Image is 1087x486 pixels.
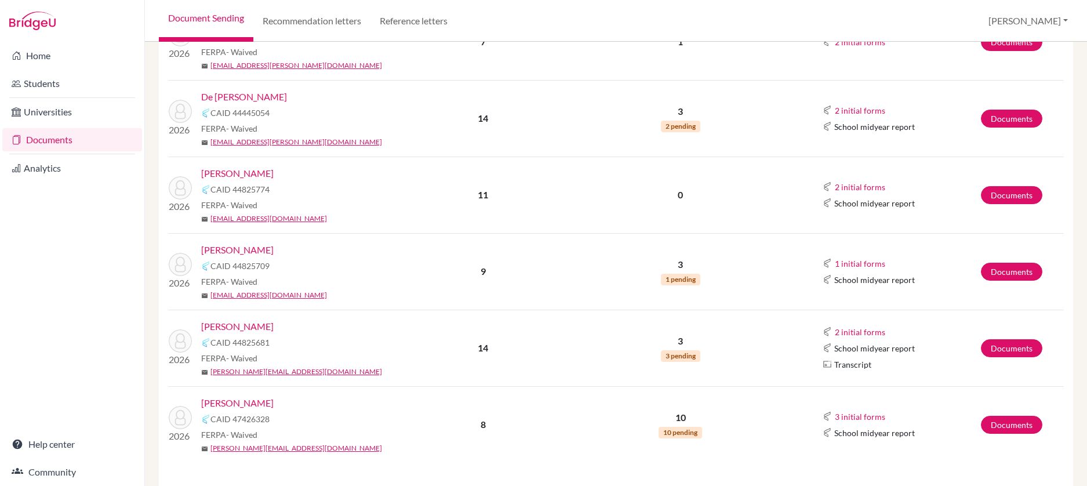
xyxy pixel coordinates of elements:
[201,445,208,452] span: mail
[981,186,1042,204] a: Documents
[834,257,886,270] button: 1 initial forms
[201,46,257,58] span: FERPA
[834,180,886,194] button: 2 initial forms
[210,443,382,454] a: [PERSON_NAME][EMAIL_ADDRESS][DOMAIN_NAME]
[169,200,192,213] p: 2026
[567,334,794,348] p: 3
[169,100,192,123] img: De La Rosa, Evan
[661,274,700,285] span: 1 pending
[981,263,1042,281] a: Documents
[834,35,886,49] button: 2 initial forms
[481,36,486,47] b: 7
[2,72,142,95] a: Students
[661,350,700,362] span: 3 pending
[169,253,192,276] img: Mackenzie, Adam
[567,188,794,202] p: 0
[2,460,142,484] a: Community
[834,104,886,117] button: 2 initial forms
[169,176,192,200] img: Fabres, Zachary
[210,260,270,272] span: CAID 44825709
[210,413,270,425] span: CAID 47426328
[201,139,208,146] span: mail
[2,157,142,180] a: Analytics
[210,213,327,224] a: [EMAIL_ADDRESS][DOMAIN_NAME]
[201,415,210,424] img: Common App logo
[210,60,382,71] a: [EMAIL_ADDRESS][PERSON_NAME][DOMAIN_NAME]
[201,320,274,333] a: [PERSON_NAME]
[201,199,257,211] span: FERPA
[834,274,915,286] span: School midyear report
[226,200,257,210] span: - Waived
[169,406,192,429] img: Ragoonath, Gabriella
[201,292,208,299] span: mail
[201,90,287,104] a: De [PERSON_NAME]
[226,47,257,57] span: - Waived
[226,430,257,440] span: - Waived
[9,12,56,30] img: Bridge-U
[478,189,488,200] b: 11
[567,35,794,49] p: 1
[983,10,1073,32] button: [PERSON_NAME]
[834,325,886,339] button: 2 initial forms
[567,257,794,271] p: 3
[834,342,915,354] span: School midyear report
[981,416,1042,434] a: Documents
[981,110,1042,128] a: Documents
[823,343,832,353] img: Common App logo
[2,44,142,67] a: Home
[823,412,832,421] img: Common App logo
[201,243,274,257] a: [PERSON_NAME]
[2,100,142,124] a: Universities
[169,429,192,443] p: 2026
[201,185,210,194] img: Common App logo
[169,329,192,353] img: Peterson, Hannah
[481,419,486,430] b: 8
[2,128,142,151] a: Documents
[567,104,794,118] p: 3
[823,198,832,208] img: Common App logo
[823,275,832,284] img: Common App logo
[210,290,327,300] a: [EMAIL_ADDRESS][DOMAIN_NAME]
[823,428,832,437] img: Common App logo
[201,352,257,364] span: FERPA
[210,336,270,349] span: CAID 44825681
[226,277,257,286] span: - Waived
[226,124,257,133] span: - Waived
[834,197,915,209] span: School midyear report
[2,433,142,456] a: Help center
[823,360,832,369] img: Parchments logo
[201,369,208,376] span: mail
[478,342,488,353] b: 14
[659,427,702,438] span: 10 pending
[201,262,210,271] img: Common App logo
[169,353,192,367] p: 2026
[201,166,274,180] a: [PERSON_NAME]
[661,121,700,132] span: 2 pending
[210,183,270,195] span: CAID 44825774
[823,37,832,46] img: Common App logo
[823,182,832,191] img: Common App logo
[201,338,210,347] img: Common App logo
[834,358,871,371] span: Transcript
[823,327,832,336] img: Common App logo
[169,46,192,60] p: 2026
[201,216,208,223] span: mail
[834,410,886,423] button: 3 initial forms
[226,353,257,363] span: - Waived
[201,275,257,288] span: FERPA
[981,339,1042,357] a: Documents
[201,429,257,441] span: FERPA
[201,396,274,410] a: [PERSON_NAME]
[210,107,270,119] span: CAID 44445054
[169,276,192,290] p: 2026
[201,63,208,70] span: mail
[201,122,257,135] span: FERPA
[834,121,915,133] span: School midyear report
[478,113,488,124] b: 14
[567,411,794,425] p: 10
[201,108,210,118] img: Common App logo
[210,367,382,377] a: [PERSON_NAME][EMAIL_ADDRESS][DOMAIN_NAME]
[169,123,192,137] p: 2026
[823,259,832,268] img: Common App logo
[823,106,832,115] img: Common App logo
